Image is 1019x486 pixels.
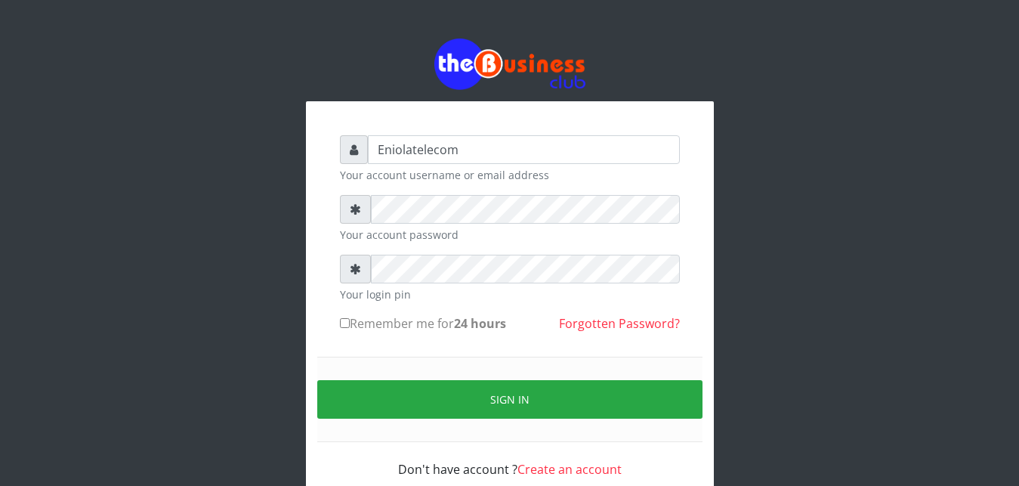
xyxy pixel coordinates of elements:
a: Forgotten Password? [559,315,680,332]
button: Sign in [317,380,702,419]
b: 24 hours [454,315,506,332]
a: Create an account [517,461,622,478]
small: Your account password [340,227,680,243]
div: Don't have account ? [340,442,680,478]
small: Your login pin [340,286,680,302]
label: Remember me for [340,314,506,333]
input: Username or email address [368,135,680,164]
input: Remember me for24 hours [340,318,350,328]
small: Your account username or email address [340,167,680,183]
